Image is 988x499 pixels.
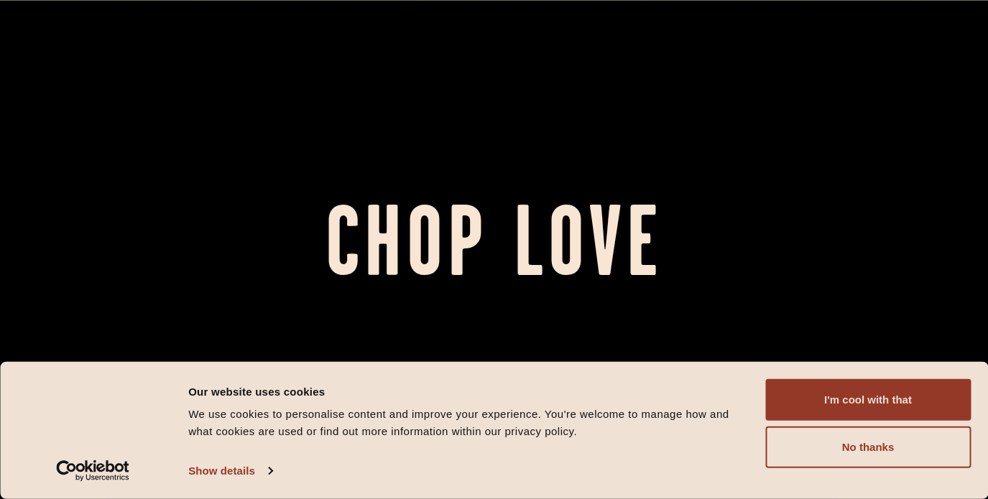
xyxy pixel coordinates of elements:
[188,460,272,482] a: Show details
[765,426,971,468] button: No thanks
[765,379,971,421] button: I'm cool with that
[188,383,749,400] div: Our website uses cookies
[30,460,156,482] a: Usercentrics Cookiebot - opens in a new window
[188,406,749,440] div: We use cookies to personalise content and improve your experience. You're welcome to manage how a...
